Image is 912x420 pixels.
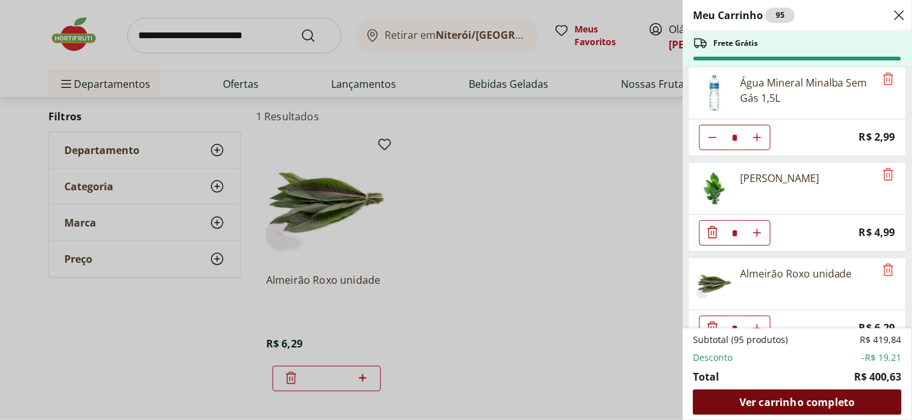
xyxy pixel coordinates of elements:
span: Frete Grátis [713,38,758,48]
div: [PERSON_NAME] [740,171,819,186]
input: Quantidade Atual [725,125,745,150]
button: Remove [881,167,896,183]
img: Principal [697,171,732,206]
span: R$ 419,84 [860,333,902,346]
span: Ver carrinho completo [739,397,855,407]
button: Diminuir Quantidade [700,125,725,150]
input: Quantidade Atual [725,221,745,245]
img: Almeirão Roxo unidade [697,266,732,302]
input: Quantidade Atual [725,316,745,340]
div: Água Mineral Minalba Sem Gás 1,5L [740,75,875,106]
button: Remove [881,72,896,87]
span: Total [693,369,719,384]
span: Subtotal (95 produtos) [693,333,788,346]
span: R$ 400,63 [855,369,902,384]
button: Diminuir Quantidade [700,220,725,246]
div: Almeirão Roxo unidade [740,266,852,281]
span: R$ 6,29 [859,319,895,337]
button: Remove [881,263,896,278]
div: 95 [766,8,795,23]
h2: Meu Carrinho [693,8,795,23]
button: Aumentar Quantidade [745,125,770,150]
span: R$ 4,99 [859,224,895,241]
span: -R$ 19,21 [862,351,902,364]
button: Aumentar Quantidade [745,316,770,341]
span: R$ 2,99 [859,129,895,146]
button: Aumentar Quantidade [745,220,770,246]
a: Ver carrinho completo [693,389,902,415]
button: Diminuir Quantidade [700,316,725,341]
span: Desconto [693,351,732,364]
